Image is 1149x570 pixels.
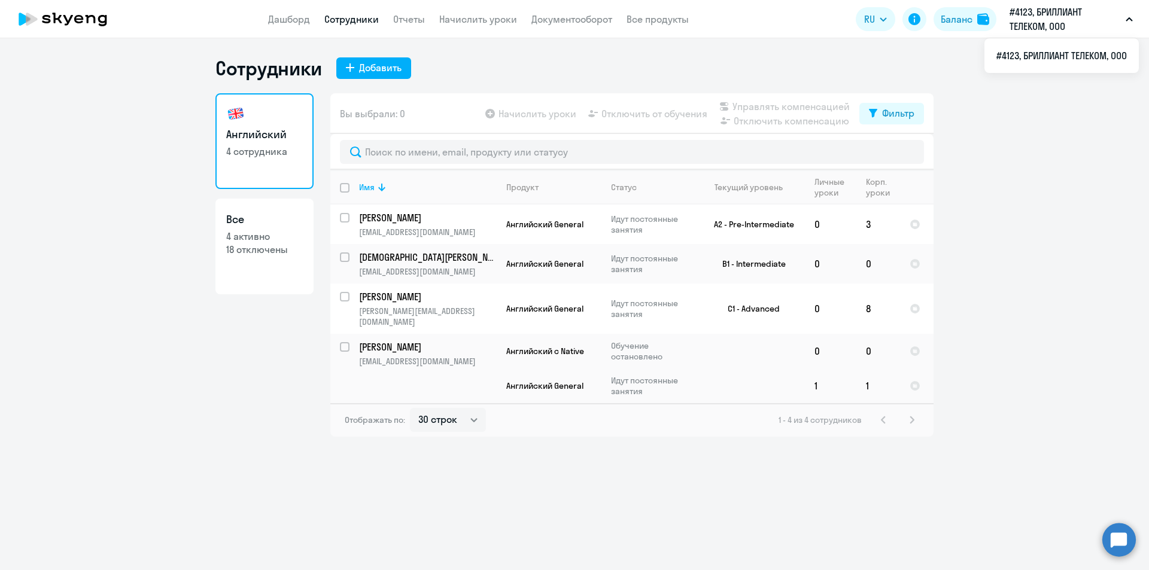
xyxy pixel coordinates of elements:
[531,13,612,25] a: Документооборот
[226,212,303,227] h3: Все
[805,244,856,284] td: 0
[882,106,914,120] div: Фильтр
[694,205,805,244] td: A2 - Pre-Intermediate
[506,303,583,314] span: Английский General
[984,38,1139,73] ul: RU
[1010,5,1121,33] p: #4123, БРИЛЛИАНТ ТЕЛЕКОМ, ООО
[215,56,322,80] h1: Сотрудники
[359,211,496,224] a: [PERSON_NAME]
[856,368,900,403] td: 1
[715,182,783,193] div: Текущий уровень
[359,60,402,75] div: Добавить
[393,13,425,25] a: Отчеты
[856,334,900,368] td: 0
[324,13,379,25] a: Сотрудники
[340,106,405,121] span: Вы выбрали: 0
[359,290,496,303] a: [PERSON_NAME]
[226,127,303,142] h3: Английский
[268,13,310,25] a: Дашборд
[506,182,539,193] div: Продукт
[359,251,494,264] p: [DEMOGRAPHIC_DATA][PERSON_NAME]
[359,356,496,367] p: [EMAIL_ADDRESS][DOMAIN_NAME]
[359,290,494,303] p: [PERSON_NAME]
[215,93,314,189] a: Английский4 сотрудника
[611,375,693,397] p: Идут постоянные занятия
[805,368,856,403] td: 1
[359,182,375,193] div: Имя
[864,12,875,26] span: RU
[506,380,583,391] span: Английский General
[611,214,693,235] p: Идут постоянные занятия
[856,7,895,31] button: RU
[506,219,583,230] span: Английский General
[856,205,900,244] td: 3
[506,258,583,269] span: Английский General
[627,13,689,25] a: Все продукты
[359,182,496,193] div: Имя
[694,244,805,284] td: B1 - Intermediate
[336,57,411,79] button: Добавить
[814,176,856,198] div: Личные уроки
[856,284,900,334] td: 8
[859,103,924,124] button: Фильтр
[359,340,496,353] a: [PERSON_NAME]
[340,140,924,164] input: Поиск по имени, email, продукту или статусу
[805,284,856,334] td: 0
[703,182,804,193] div: Текущий уровень
[439,13,517,25] a: Начислить уроки
[1004,5,1139,33] button: #4123, БРИЛЛИАНТ ТЕЛЕКОМ, ООО
[226,230,303,243] p: 4 активно
[611,340,693,362] p: Обучение остановлено
[359,266,496,277] p: [EMAIL_ADDRESS][DOMAIN_NAME]
[694,284,805,334] td: C1 - Advanced
[977,13,989,25] img: balance
[805,205,856,244] td: 0
[359,306,496,327] p: [PERSON_NAME][EMAIL_ADDRESS][DOMAIN_NAME]
[226,243,303,256] p: 18 отключены
[226,104,245,123] img: english
[856,244,900,284] td: 0
[215,199,314,294] a: Все4 активно18 отключены
[941,12,972,26] div: Баланс
[226,145,303,158] p: 4 сотрудника
[611,253,693,275] p: Идут постоянные занятия
[805,334,856,368] td: 0
[611,182,637,193] div: Статус
[345,414,405,425] span: Отображать по:
[359,211,494,224] p: [PERSON_NAME]
[359,227,496,237] p: [EMAIL_ADDRESS][DOMAIN_NAME]
[779,414,862,425] span: 1 - 4 из 4 сотрудников
[359,251,496,264] a: [DEMOGRAPHIC_DATA][PERSON_NAME]
[611,298,693,319] p: Идут постоянные занятия
[934,7,996,31] button: Балансbalance
[866,176,899,198] div: Корп. уроки
[359,340,494,353] p: [PERSON_NAME]
[506,346,584,356] span: Английский с Native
